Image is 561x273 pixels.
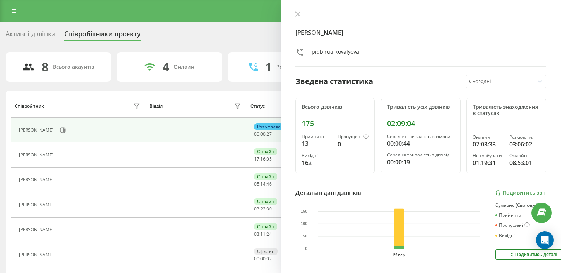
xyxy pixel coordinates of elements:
[19,227,55,232] div: [PERSON_NAME]
[267,131,272,137] span: 27
[338,134,369,140] div: Пропущені
[42,60,48,74] div: 8
[254,123,283,130] div: Розмовляє
[387,104,454,110] div: Тривалість усіх дзвінків
[495,213,521,218] div: Прийнято
[473,158,503,167] div: 01:19:31
[267,181,272,187] span: 46
[254,148,277,155] div: Онлайн
[303,235,307,239] text: 50
[302,158,332,167] div: 162
[267,156,272,162] span: 05
[254,156,259,162] span: 17
[254,231,259,237] span: 03
[302,119,369,128] div: 175
[509,140,540,149] div: 03:06:02
[260,206,266,212] span: 22
[260,256,266,262] span: 00
[19,177,55,182] div: [PERSON_NAME]
[250,104,265,109] div: Статус
[495,190,546,196] a: Подивитись звіт
[150,104,163,109] div: Відділ
[302,153,332,158] div: Вихідні
[254,131,259,137] span: 00
[6,30,55,41] div: Активні дзвінки
[473,140,503,149] div: 07:03:33
[254,182,272,187] div: : :
[19,202,55,208] div: [PERSON_NAME]
[260,181,266,187] span: 14
[473,104,540,117] div: Тривалість знаходження в статусах
[265,60,272,74] div: 1
[174,64,194,70] div: Онлайн
[267,231,272,237] span: 24
[254,156,272,162] div: : :
[312,48,359,59] div: pidbirua_kovalyova
[260,231,266,237] span: 11
[254,248,278,255] div: Офлайн
[387,158,454,166] div: 00:00:19
[387,134,454,139] div: Середня тривалість розмови
[509,135,540,140] div: Розмовляє
[495,222,530,228] div: Пропущені
[387,152,454,158] div: Середня тривалість відповіді
[302,104,369,110] div: Всього дзвінків
[15,104,44,109] div: Співробітник
[495,233,515,238] div: Вихідні
[19,252,55,257] div: [PERSON_NAME]
[473,135,503,140] div: Онлайн
[254,206,259,212] span: 03
[276,64,312,70] div: Розмовляють
[254,256,259,262] span: 00
[254,198,277,205] div: Онлайн
[267,256,272,262] span: 02
[53,64,94,70] div: Всього акаунтів
[509,252,557,257] div: Подивитись деталі
[254,181,259,187] span: 05
[254,232,272,237] div: : :
[295,76,373,87] div: Зведена статистика
[302,134,332,139] div: Прийнято
[163,60,169,74] div: 4
[301,209,307,213] text: 150
[509,153,540,158] div: Офлайн
[254,132,272,137] div: : :
[295,188,361,197] div: Детальні дані дзвінків
[254,173,277,180] div: Онлайн
[260,156,266,162] span: 16
[305,247,307,251] text: 0
[254,256,272,262] div: : :
[387,119,454,128] div: 02:09:04
[64,30,141,41] div: Співробітники проєкту
[254,223,277,230] div: Онлайн
[473,153,503,158] div: Не турбувати
[302,139,332,148] div: 13
[19,152,55,158] div: [PERSON_NAME]
[301,222,307,226] text: 100
[19,128,55,133] div: [PERSON_NAME]
[338,140,369,149] div: 0
[260,131,266,137] span: 00
[536,231,554,249] div: Open Intercom Messenger
[393,253,405,257] text: 22 вер
[295,28,547,37] h4: [PERSON_NAME]
[509,158,540,167] div: 08:53:01
[254,206,272,212] div: : :
[387,139,454,148] div: 00:00:44
[267,206,272,212] span: 30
